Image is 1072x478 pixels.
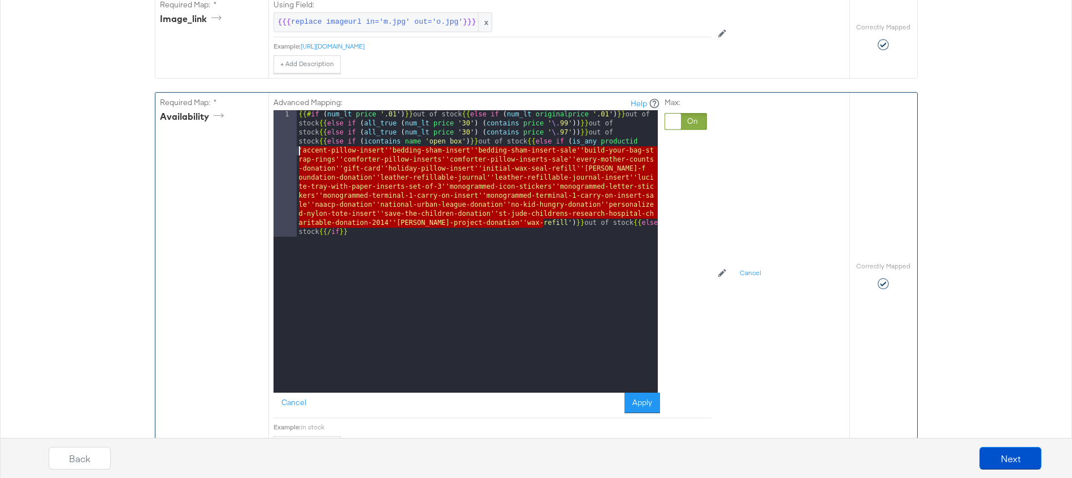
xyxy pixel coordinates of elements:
button: Back [49,447,111,470]
div: Example: [274,42,301,51]
label: Correctly Mapped [856,262,910,271]
span: {{{ [278,17,291,28]
div: image_link [160,12,225,25]
div: 1 [274,110,297,237]
button: Cancel [274,393,314,413]
div: in stock [301,423,711,432]
button: + Add Description [274,55,341,73]
div: Example: [274,423,301,432]
span: x [478,13,492,32]
label: Max: [665,97,707,108]
button: Cancel [733,264,768,283]
a: Help [631,98,647,109]
label: Required Map: * [160,97,264,108]
div: availability [160,110,228,123]
span: }}} [463,17,476,28]
span: replace imageurl in='m.jpg' out='o.jpg' [291,17,463,28]
label: Advanced Mapping: [274,97,342,108]
a: [URL][DOMAIN_NAME] [301,42,364,50]
button: Apply [624,393,660,413]
button: Next [979,447,1041,470]
label: Correctly Mapped [856,23,910,32]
